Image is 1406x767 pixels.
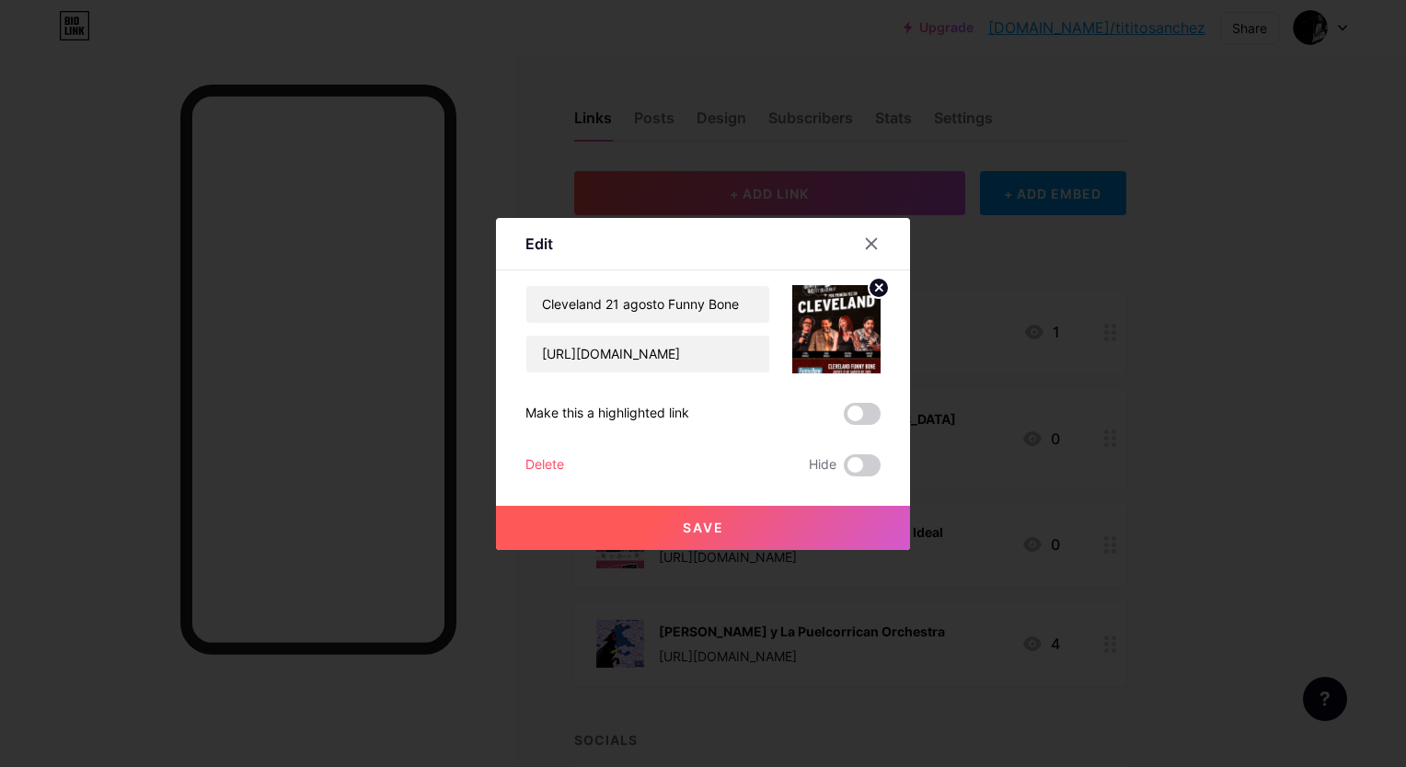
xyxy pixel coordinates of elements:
[526,336,769,372] input: URL
[809,454,836,476] span: Hide
[526,286,769,323] input: Title
[525,403,689,425] div: Make this a highlighted link
[683,520,724,535] span: Save
[525,233,553,255] div: Edit
[792,285,881,373] img: link_thumbnail
[525,454,564,476] div: Delete
[496,506,910,550] button: Save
